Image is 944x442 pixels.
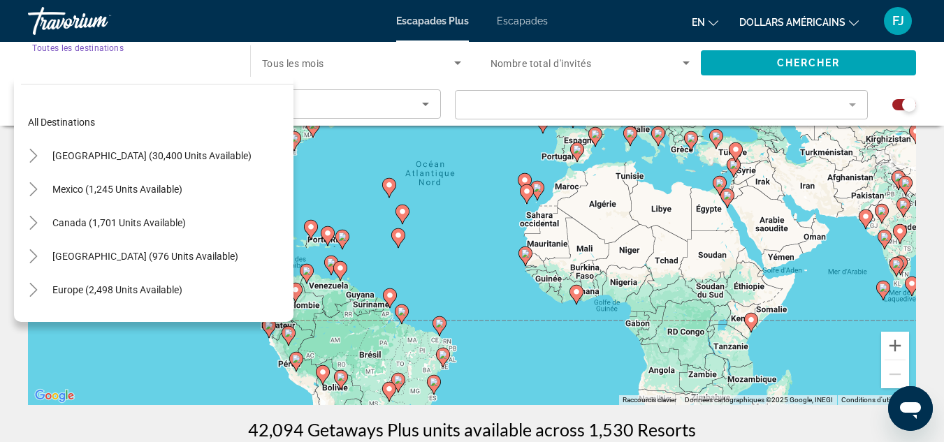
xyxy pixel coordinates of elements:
a: Escapades Plus [396,15,469,27]
button: Toggle United States (30,400 units available) [21,144,45,168]
span: Données cartographiques ©2025 Google, INEGI [685,396,833,404]
button: Zoom avant [881,332,909,360]
button: [GEOGRAPHIC_DATA] (976 units available) [45,244,245,269]
font: en [692,17,705,28]
button: Changer de langue [692,12,718,32]
font: FJ [892,13,904,28]
button: Toggle Mexico (1,245 units available) [21,177,45,202]
button: Filter [455,89,868,120]
button: Canada (1,701 units available) [45,210,193,235]
iframe: Bouton de lancement de la fenêtre de messagerie [888,386,933,431]
span: Tous les mois [262,58,324,69]
span: Toutes les destinations [32,43,124,52]
a: Escapades [497,15,548,27]
span: Mexico (1,245 units available) [52,184,182,195]
span: [GEOGRAPHIC_DATA] (976 units available) [52,251,238,262]
h1: 42,094 Getaways Plus units available across 1,530 Resorts [248,419,696,440]
span: Chercher [777,57,841,68]
button: Toggle Caribbean & Atlantic Islands (976 units available) [21,244,45,269]
span: All destinations [28,117,95,128]
button: Toggle Canada (1,701 units available) [21,211,45,235]
button: Menu utilisateur [880,6,916,36]
font: dollars américains [739,17,845,28]
button: Zoom arrière [881,360,909,388]
a: Travorium [28,3,168,39]
button: All destinations [21,110,293,135]
span: Nombre total d'invités [491,58,592,69]
button: Changer de devise [739,12,859,32]
mat-select: Sort by [40,96,429,112]
a: Ouvrir cette zone dans Google Maps (dans une nouvelle fenêtre) [31,387,78,405]
button: Toggle Europe (2,498 units available) [21,278,45,302]
button: Australia (207 units available) [45,311,190,336]
button: Toggle Australia (207 units available) [21,311,45,336]
button: Chercher [701,50,916,75]
button: Raccourcis clavier [623,395,676,405]
button: [GEOGRAPHIC_DATA] (30,400 units available) [45,143,259,168]
img: Google [31,387,78,405]
span: [GEOGRAPHIC_DATA] (30,400 units available) [52,150,252,161]
span: Europe (2,498 units available) [52,284,182,295]
a: Conditions d'utilisation (s'ouvre dans un nouvel onglet) [841,396,912,404]
span: Canada (1,701 units available) [52,217,186,228]
button: Mexico (1,245 units available) [45,177,189,202]
button: Europe (2,498 units available) [45,277,189,302]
